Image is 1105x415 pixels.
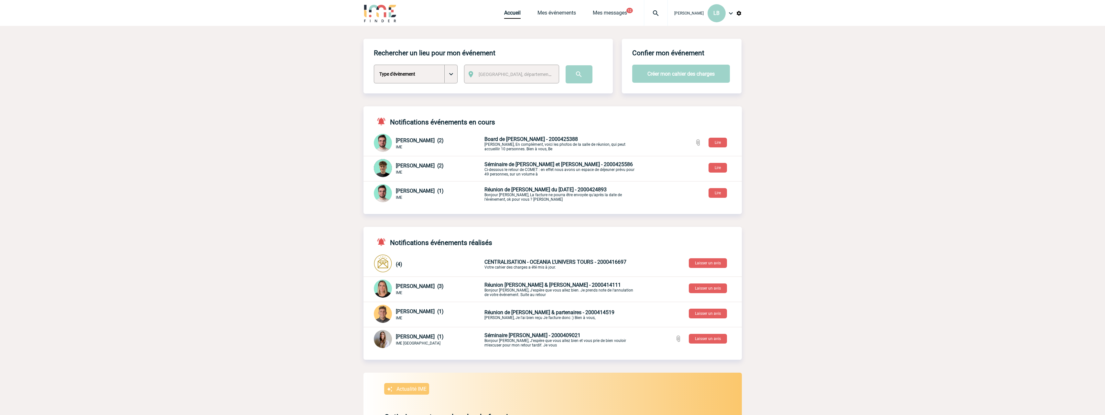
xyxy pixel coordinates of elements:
p: Votre cahier des charges a été mis à jour. [484,259,636,270]
a: [PERSON_NAME] (1) IME Réunion de [PERSON_NAME] du [DATE] - 2000424893Bonjour [PERSON_NAME], La fa... [374,190,636,197]
span: Séminaire [PERSON_NAME] - 2000409021 [484,332,580,338]
button: Laisser un avis [689,258,727,268]
a: Lire [703,139,732,145]
img: photonotifcontact.png [374,254,392,272]
div: Conversation privée : Client - Agence [374,159,483,178]
a: Mes événements [537,10,576,19]
span: IME [396,145,402,149]
img: notifications-active-24-px-r.png [376,237,390,247]
button: Lire [709,188,727,198]
a: (4) CENTRALISATION - OCEANIA L'UNIVERS TOURS - 2000416697Votre cahier des charges a été mis à jour. [374,261,636,267]
span: [GEOGRAPHIC_DATA], département, région... [479,72,569,77]
h4: Notifications événements en cours [374,117,495,126]
button: Lire [709,163,727,173]
span: [PERSON_NAME] (1) [396,334,444,340]
span: [PERSON_NAME] (1) [396,308,444,314]
h4: Notifications événements réalisés [374,237,492,247]
a: [PERSON_NAME] (3) IME Réunion [PERSON_NAME] & [PERSON_NAME] - 2000414111Bonjour [PERSON_NAME], J'... [374,286,636,292]
button: Laisser un avis [689,309,727,318]
span: IME [396,170,402,175]
a: Accueil [504,10,521,19]
span: [PERSON_NAME] (3) [396,283,444,289]
span: [PERSON_NAME] [674,11,704,16]
div: Conversation privée : Client - Agence [374,184,483,204]
a: Lire [703,189,732,196]
input: Submit [566,65,592,83]
p: Bonjour [PERSON_NAME], J'espère que vous allez bien. Je prends note de l'annulation de votre évén... [484,282,636,297]
div: Conversation privée : Client - Agence [374,280,742,299]
span: [PERSON_NAME] (2) [396,163,444,169]
span: Séminaire de [PERSON_NAME] et [PERSON_NAME] - 2000425586 [484,161,633,167]
img: 121547-2.png [374,134,392,152]
button: Créer mon cahier des charges [632,65,730,83]
button: Lire [709,138,727,147]
p: [PERSON_NAME], Je l'ai bien reçu Je facture donc :) Bien à vous, [484,309,636,320]
p: Bonjour [PERSON_NAME], J'espère que vous allez bien et vous prie de bien vouloir m'excuser pour m... [484,332,636,347]
p: Ci-dessous le retour de COMET : en effet nous avons un espace de déjeuner prévu pour 49 personnes... [484,161,636,176]
p: [PERSON_NAME], En complément, voici les photos de la salle de réunion, qui peut accueillir 10 per... [484,136,636,151]
span: LB [713,10,720,16]
span: IME [396,316,402,320]
button: 12 [626,8,633,13]
img: 131612-0.png [374,159,392,177]
img: notifications-active-24-px-r.png [376,117,390,126]
div: Conversation privée : Client - Agence [374,254,742,274]
button: Laisser un avis [689,283,727,293]
a: Lire [703,164,732,170]
h4: Confier mon événement [632,49,704,57]
div: Conversation privée : Client - Agence [374,330,742,349]
button: Laisser un avis [689,334,727,344]
p: Actualité IME [396,386,427,392]
img: IME-Finder [363,4,397,22]
img: 115098-1.png [374,305,392,323]
a: [PERSON_NAME] (1) IME [GEOGRAPHIC_DATA] Séminaire [PERSON_NAME] - 2000409021Bonjour [PERSON_NAME]... [374,336,636,342]
span: IME [396,291,402,295]
span: Board de [PERSON_NAME] - 2000425388 [484,136,578,142]
span: IME [GEOGRAPHIC_DATA] [396,341,440,346]
span: (4) [396,261,402,267]
img: 112968-1.png [374,280,392,298]
h4: Rechercher un lieu pour mon événement [374,49,495,57]
div: Conversation privée : Client - Agence [374,134,483,153]
img: 115329-0.jpg [374,330,392,348]
span: Réunion [PERSON_NAME] & [PERSON_NAME] - 2000414111 [484,282,621,288]
img: 121547-2.png [374,184,392,202]
span: Réunion de [PERSON_NAME] & partenaires - 2000414519 [484,309,614,315]
a: [PERSON_NAME] (2) IME Board de [PERSON_NAME] - 2000425388[PERSON_NAME], En complément, voici les ... [374,140,636,146]
p: Bonjour [PERSON_NAME], La facture ne pourra être envoyée qu'après la date de l'événement, ok pour... [484,186,636,202]
a: [PERSON_NAME] (1) IME Réunion de [PERSON_NAME] & partenaires - 2000414519[PERSON_NAME], Je l'ai b... [374,311,636,317]
a: [PERSON_NAME] (2) IME Séminaire de [PERSON_NAME] et [PERSON_NAME] - 2000425586Ci-dessous le retou... [374,165,636,171]
a: Mes messages [593,10,627,19]
span: [PERSON_NAME] (1) [396,188,444,194]
span: Réunion de [PERSON_NAME] du [DATE] - 2000424893 [484,186,607,193]
span: IME [396,195,402,200]
span: CENTRALISATION - OCEANIA L'UNIVERS TOURS - 2000416697 [484,259,626,265]
div: Conversation privée : Client - Agence [374,305,742,324]
span: [PERSON_NAME] (2) [396,137,444,144]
